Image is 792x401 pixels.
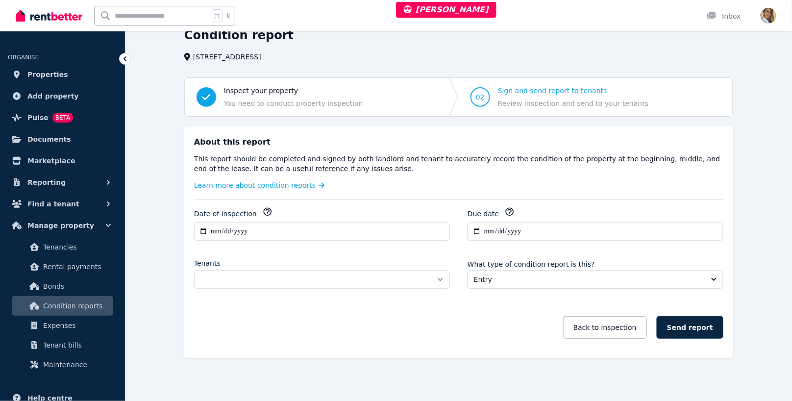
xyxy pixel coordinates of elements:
button: Manage property [8,216,117,235]
span: Expenses [43,320,109,331]
span: 02 [476,92,485,102]
a: Properties [8,65,117,84]
h1: Condition report [184,27,294,43]
p: About this report [194,136,271,148]
a: PulseBETA [8,108,117,127]
span: Maintenance [43,359,109,371]
span: Manage property [27,220,94,231]
label: Due date [468,209,499,219]
img: Jodie Cartmer [761,8,776,24]
a: Rental payments [12,257,113,276]
img: RentBetter [16,8,82,23]
span: Tenant bills [43,339,109,351]
a: Expenses [12,316,113,335]
span: You need to conduct property inspection [224,99,363,108]
span: BETA [52,113,73,123]
button: Reporting [8,173,117,192]
a: Documents [8,129,117,149]
span: Documents [27,133,71,145]
span: Inspect your property [224,86,363,96]
span: Learn more about condition reports [194,180,316,190]
a: Learn more about condition reports [194,180,325,190]
span: ORGANISE [8,54,39,61]
label: Date of inspection [194,209,257,219]
span: Entry [474,275,703,284]
a: Tenant bills [12,335,113,355]
label: What type of condition report is this? [468,260,595,268]
span: Properties [27,69,68,80]
span: Reporting [27,176,66,188]
span: Pulse [27,112,49,124]
p: This report should be completed and signed by both landlord and tenant to accurately record the c... [194,154,723,174]
a: Maintenance [12,355,113,375]
a: Tenancies [12,237,113,257]
span: k [226,12,230,20]
span: Add property [27,90,79,102]
div: Inbox [707,11,741,21]
span: Condition reports [43,300,109,312]
span: [PERSON_NAME] [404,5,489,14]
button: Back to inspection [563,316,647,339]
span: Bonds [43,280,109,292]
a: Condition reports [12,296,113,316]
a: Bonds [12,276,113,296]
button: Send report [657,316,723,339]
span: Marketplace [27,155,75,167]
a: Add property [8,86,117,106]
span: Find a tenant [27,198,79,210]
button: Entry [468,270,723,289]
a: Marketplace [8,151,117,171]
button: Find a tenant [8,194,117,214]
nav: Progress [184,77,733,117]
span: Sign and send report to tenants [498,86,648,96]
span: Rental payments [43,261,109,273]
label: Tenants [194,258,221,268]
span: [STREET_ADDRESS] [193,52,261,62]
span: Tenancies [43,241,109,253]
span: Review inspection and send to your tenants [498,99,648,108]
